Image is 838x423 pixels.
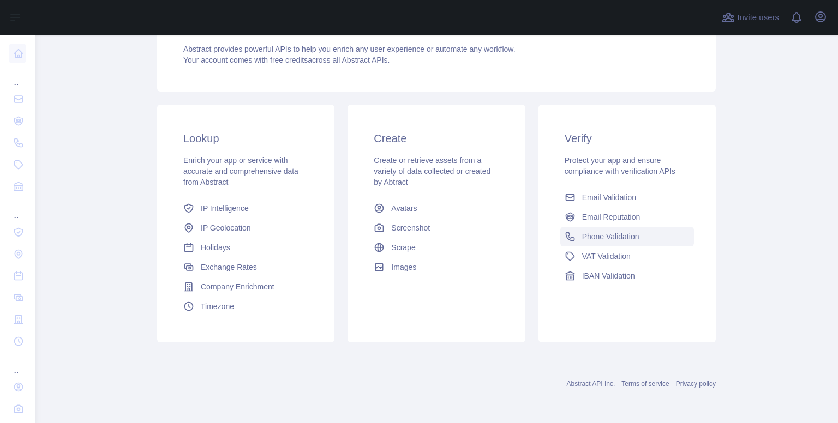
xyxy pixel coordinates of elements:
span: Company Enrichment [201,281,274,292]
span: Enrich your app or service with accurate and comprehensive data from Abstract [183,156,298,186]
a: Phone Validation [560,227,694,246]
h3: Verify [565,131,690,146]
a: Images [369,257,503,277]
a: Terms of service [621,380,669,388]
button: Invite users [720,9,781,26]
a: Exchange Rates [179,257,313,277]
div: ... [9,65,26,87]
span: Email Reputation [582,211,641,222]
a: Email Validation [560,188,694,207]
div: ... [9,353,26,375]
a: VAT Validation [560,246,694,266]
h3: Create [374,131,499,146]
span: Invite users [737,11,779,24]
a: IP Intelligence [179,198,313,218]
h3: Lookup [183,131,308,146]
a: Privacy policy [676,380,716,388]
a: Screenshot [369,218,503,238]
a: Avatars [369,198,503,218]
span: Timezone [201,301,234,312]
span: Create or retrieve assets from a variety of data collected or created by Abtract [374,156,490,186]
span: Phone Validation [582,231,639,242]
a: Holidays [179,238,313,257]
a: Timezone [179,297,313,316]
span: Holidays [201,242,230,253]
a: Scrape [369,238,503,257]
span: IBAN Validation [582,270,635,281]
span: free credits [270,56,308,64]
span: Email Validation [582,192,636,203]
span: Protect your app and ensure compliance with verification APIs [565,156,675,176]
a: Abstract API Inc. [567,380,615,388]
span: Images [391,262,416,273]
span: Scrape [391,242,415,253]
span: Your account comes with across all Abstract APIs. [183,56,390,64]
span: Screenshot [391,222,430,233]
a: IBAN Validation [560,266,694,286]
span: Abstract provides powerful APIs to help you enrich any user experience or automate any workflow. [183,45,516,53]
a: Company Enrichment [179,277,313,297]
span: Avatars [391,203,417,214]
span: IP Intelligence [201,203,249,214]
a: Email Reputation [560,207,694,227]
span: IP Geolocation [201,222,251,233]
span: Exchange Rates [201,262,257,273]
div: ... [9,198,26,220]
span: VAT Validation [582,251,631,262]
a: IP Geolocation [179,218,313,238]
